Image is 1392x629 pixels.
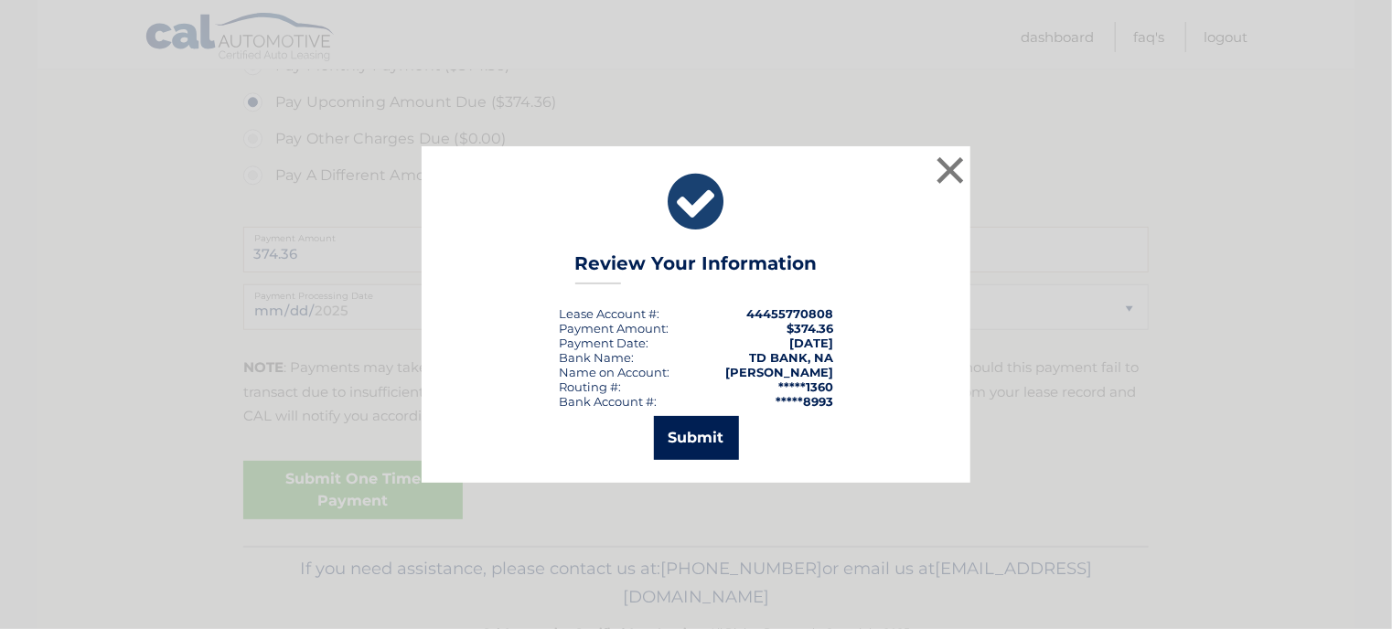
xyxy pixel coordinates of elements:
h3: Review Your Information [575,252,818,284]
span: [DATE] [789,336,833,350]
div: Bank Name: [559,350,634,365]
div: : [559,336,648,350]
div: Bank Account #: [559,394,657,409]
button: × [932,152,969,188]
div: Routing #: [559,379,621,394]
span: $374.36 [787,321,833,336]
div: Lease Account #: [559,306,659,321]
strong: 44455770808 [746,306,833,321]
strong: TD BANK, NA [749,350,833,365]
div: Payment Amount: [559,321,669,336]
div: Name on Account: [559,365,669,379]
strong: [PERSON_NAME] [725,365,833,379]
span: Payment Date [559,336,646,350]
button: Submit [654,416,739,460]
